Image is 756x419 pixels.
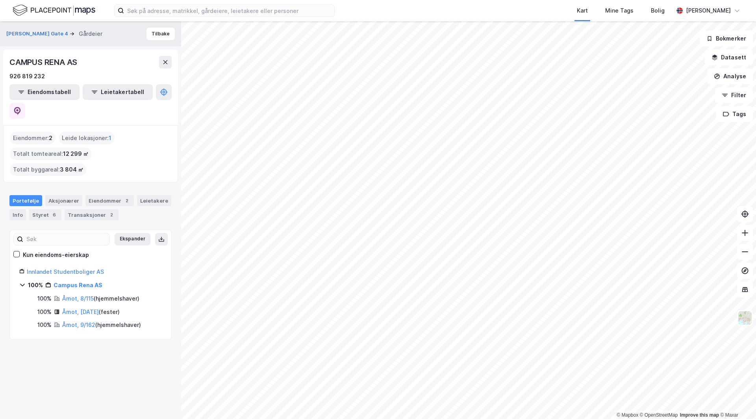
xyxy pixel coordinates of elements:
div: Mine Tags [605,6,634,15]
a: Åmot, 8/115 [62,295,94,302]
div: Bolig [651,6,665,15]
a: Åmot, 9/162 [62,321,95,328]
a: Improve this map [680,412,719,418]
div: Totalt byggareal : [10,163,87,176]
img: logo.f888ab2527a4732fd821a326f86c7f29.svg [13,4,95,17]
div: 2 [123,197,131,205]
span: 12 299 ㎡ [63,149,89,159]
div: Leietakere [137,195,171,206]
input: Søk [23,233,109,245]
div: 100% [37,320,52,330]
div: 100% [28,281,43,290]
button: Datasett [705,50,753,65]
span: 3 804 ㎡ [60,165,83,174]
div: Kun eiendoms-eierskap [23,250,89,260]
div: Portefølje [9,195,42,206]
button: Eiendomstabell [9,84,80,100]
div: Eiendommer : [10,132,56,144]
span: 2 [49,133,52,143]
button: Analyse [707,68,753,84]
div: CAMPUS RENA AS [9,56,79,68]
button: Leietakertabell [83,84,153,100]
div: Kart [577,6,588,15]
button: Tags [716,106,753,122]
div: Eiendommer [85,195,134,206]
input: Søk på adresse, matrikkel, gårdeiere, leietakere eller personer [124,5,334,17]
div: Aksjonærer [45,195,82,206]
div: 926 819 232 [9,72,45,81]
div: 100% [37,294,52,303]
div: Gårdeier [79,29,102,39]
button: [PERSON_NAME] Gate 4 [6,30,70,38]
a: Mapbox [617,412,638,418]
a: Innlandet Studentboliger AS [27,268,104,275]
div: ( hjemmelshaver ) [62,294,139,303]
img: Z [737,310,752,325]
span: 1 [109,133,111,143]
a: OpenStreetMap [640,412,678,418]
button: Ekspander [115,233,150,245]
div: Styret [29,209,61,220]
div: Transaksjoner [65,209,119,220]
div: ( hjemmelshaver ) [62,320,141,330]
div: [PERSON_NAME] [686,6,731,15]
div: 6 [50,211,58,219]
div: Totalt tomteareal : [10,148,92,160]
div: 100% [37,307,52,317]
button: Filter [715,87,753,103]
button: Bokmerker [700,31,753,46]
a: Åmot, [DATE] [62,308,99,315]
div: Info [9,209,26,220]
iframe: Chat Widget [717,381,756,419]
a: Campus Rena AS [54,282,102,288]
div: Leide lokasjoner : [59,132,115,144]
div: ( fester ) [62,307,120,317]
div: 2 [107,211,115,219]
button: Tilbake [146,28,175,40]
